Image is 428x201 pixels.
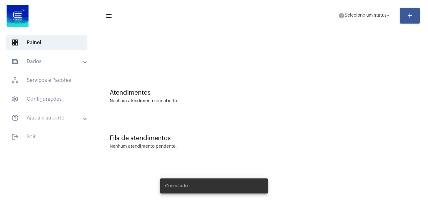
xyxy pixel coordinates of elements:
div: Fila de atendimentos [110,135,412,142]
mat-icon: add [406,12,414,19]
span: sidenav icon [11,95,19,103]
span: Painel [6,35,87,50]
mat-expansion-panel-header: sidenav iconAjuda e suporte [4,110,94,125]
div: Nenhum atendimento em aberto. [110,99,412,103]
mat-icon: help [338,13,345,19]
mat-expansion-panel-header: sidenav iconDados [4,54,94,69]
button: Selecione um status [335,9,395,22]
span: Selecione um status [345,13,387,18]
span: Conectado [165,183,188,189]
mat-icon: arrow_drop_down [385,13,391,19]
mat-panel-title: Ajuda e suporte [11,114,84,122]
mat-panel-title: Dados [11,58,84,65]
span: Sair [6,129,87,144]
mat-icon: sidenav icon [11,133,19,140]
div: Atendimentos [110,89,412,96]
span: Configurações [6,92,87,107]
div: Nenhum atendimento pendente. [110,144,177,149]
mat-icon: sidenav icon [11,114,19,122]
mat-icon: sidenav icon [11,58,19,65]
span: Serviços e Pacotes [6,73,87,88]
mat-icon: sidenav icon [105,12,112,20]
span: sidenav icon [11,39,19,46]
img: d4669ae0-8c07-2337-4f67-34b0df7f5ae4.jpeg [5,3,30,28]
span: sidenav icon [11,77,19,84]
